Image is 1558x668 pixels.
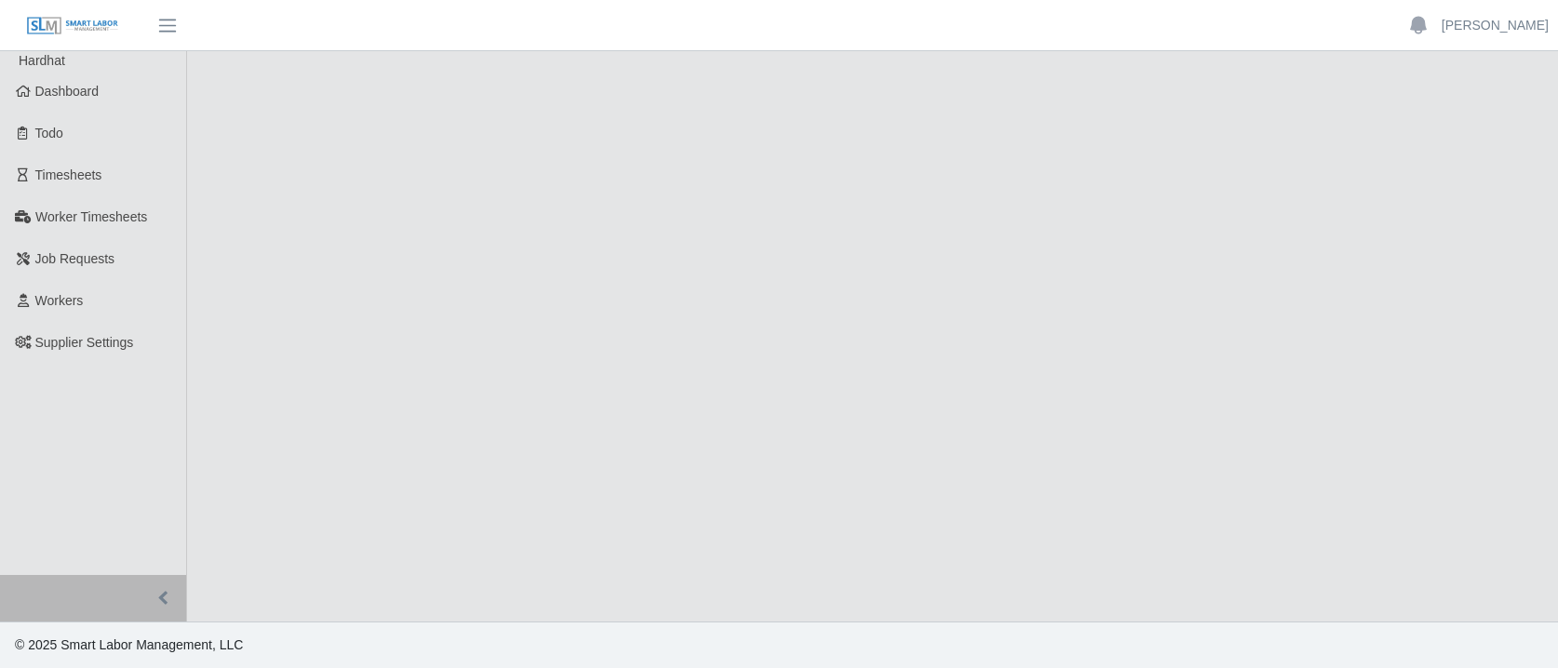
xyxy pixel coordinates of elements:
span: Hardhat [19,53,65,68]
span: Dashboard [35,84,100,99]
span: Timesheets [35,167,102,182]
span: Job Requests [35,251,115,266]
span: © 2025 Smart Labor Management, LLC [15,637,243,652]
span: Supplier Settings [35,335,134,350]
span: Worker Timesheets [35,209,147,224]
span: Todo [35,126,63,140]
span: Workers [35,293,84,308]
a: [PERSON_NAME] [1442,16,1549,35]
img: SLM Logo [26,16,119,36]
